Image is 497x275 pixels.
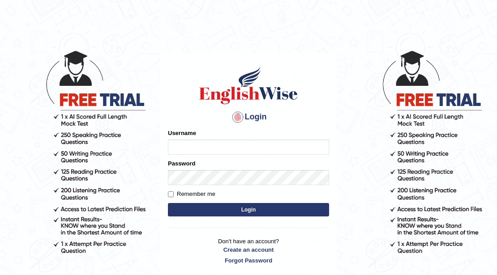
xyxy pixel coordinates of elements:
[197,65,300,106] img: Logo of English Wise sign in for intelligent practice with AI
[168,191,174,197] input: Remember me
[168,110,329,124] h4: Login
[168,237,329,265] p: Don't have an account?
[168,129,196,137] label: Username
[168,190,215,199] label: Remember me
[168,245,329,254] a: Create an account
[168,159,195,168] label: Password
[168,203,329,216] button: Login
[168,256,329,265] a: Forgot Password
